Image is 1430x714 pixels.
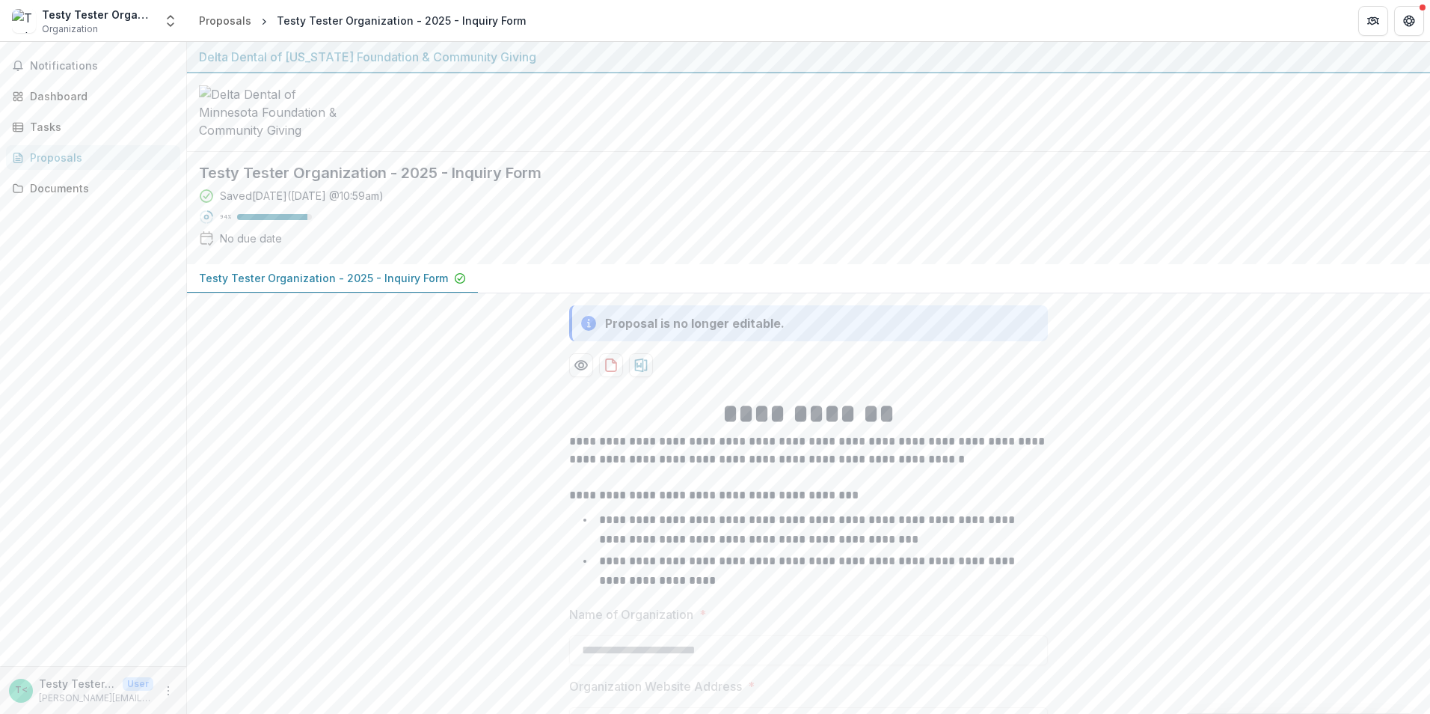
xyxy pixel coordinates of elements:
p: [PERSON_NAME][EMAIL_ADDRESS][DOMAIN_NAME] [39,692,153,705]
div: No due date [220,231,282,246]
div: Tasks [30,119,168,135]
div: Proposal is no longer editable. [605,314,785,332]
img: Delta Dental of Minnesota Foundation & Community Giving [199,85,349,139]
button: download-proposal [599,353,623,377]
p: Name of Organization [569,605,693,623]
div: Documents [30,180,168,196]
button: Notifications [6,54,180,78]
div: Proposals [30,150,168,165]
p: User [123,677,153,691]
div: Saved [DATE] ( [DATE] @ 10:59am ) [220,188,384,204]
span: Organization [42,22,98,36]
nav: breadcrumb [193,10,532,31]
button: Preview 6c114ede-2b53-4ce2-880b-c1cec0a374ef-0.pdf [569,353,593,377]
div: Delta Dental of [US_STATE] Foundation & Community Giving [199,48,1418,66]
h2: Testy Tester Organization - 2025 - Inquiry Form [199,164,1394,182]
p: Testy Tester <[PERSON_NAME][EMAIL_ADDRESS][DOMAIN_NAME]> <[PERSON_NAME][DOMAIN_NAME][EMAIL_ADDRES... [39,676,117,692]
button: Open entity switcher [160,6,181,36]
div: Testy Tester <annessa.hicks12@gmail.com> <annessa.hicks12@gmail.com> [15,686,28,695]
a: Dashboard [6,84,180,109]
div: Proposals [199,13,251,28]
button: Partners [1358,6,1388,36]
a: Documents [6,176,180,201]
div: Testy Tester Organization [42,7,154,22]
button: More [159,682,177,700]
p: Testy Tester Organization - 2025 - Inquiry Form [199,270,448,286]
a: Tasks [6,115,180,139]
a: Proposals [6,145,180,170]
p: 94 % [220,212,231,222]
button: Get Help [1394,6,1424,36]
span: Notifications [30,60,174,73]
p: Organization Website Address [569,677,742,695]
button: download-proposal [629,353,653,377]
a: Proposals [193,10,257,31]
div: Dashboard [30,88,168,104]
div: Testy Tester Organization - 2025 - Inquiry Form [277,13,526,28]
img: Testy Tester Organization [12,9,36,33]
